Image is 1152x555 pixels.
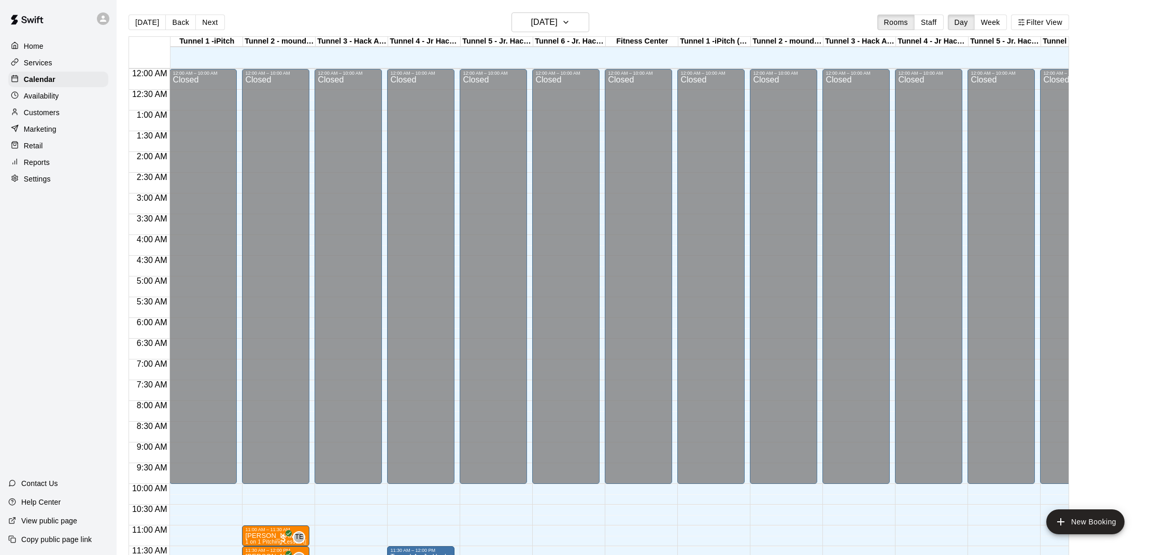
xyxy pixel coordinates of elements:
[130,69,170,78] span: 12:00 AM
[1011,15,1069,30] button: Filter View
[463,71,524,76] div: 12:00 AM – 10:00 AM
[134,235,170,244] span: 4:00 AM
[295,532,303,543] span: TE
[134,359,170,368] span: 7:00 AM
[21,516,77,526] p: View public page
[24,107,60,118] p: Customers
[895,69,962,484] div: 12:00 AM – 10:00 AM: Closed
[134,193,170,202] span: 3:00 AM
[130,484,170,493] span: 10:00 AM
[134,110,170,119] span: 1:00 AM
[134,442,170,451] span: 9:00 AM
[134,152,170,161] span: 2:00 AM
[751,37,823,47] div: Tunnel 2 - mounds and MOCAP (guest pass)
[24,174,51,184] p: Settings
[21,478,58,489] p: Contact Us
[8,55,108,71] a: Services
[826,71,887,76] div: 12:00 AM – 10:00 AM
[608,71,669,76] div: 12:00 AM – 10:00 AM
[605,69,672,484] div: 12:00 AM – 10:00 AM: Closed
[1041,37,1114,47] div: Tunnel 6 - Jr. Hack Attack (guest pass)
[24,91,59,101] p: Availability
[195,15,224,30] button: Next
[134,318,170,327] span: 6:00 AM
[948,15,975,30] button: Day
[8,155,108,170] a: Reports
[24,157,50,168] p: Reports
[130,525,170,534] span: 11:00 AM
[130,546,170,555] span: 11:30 AM
[826,76,887,488] div: Closed
[753,76,814,488] div: Closed
[245,527,306,532] div: 11:00 AM – 11:30 AM
[134,339,170,348] span: 6:30 AM
[8,38,108,54] a: Home
[170,37,243,47] div: Tunnel 1 -iPitch
[130,90,170,99] span: 12:30 AM
[914,15,944,30] button: Staff
[968,69,1035,484] div: 12:00 AM – 10:00 AM: Closed
[8,138,108,154] a: Retail
[1043,71,1104,76] div: 12:00 AM – 10:00 AM
[242,69,309,484] div: 12:00 AM – 10:00 AM: Closed
[278,533,289,544] span: All customers have paid
[129,15,166,30] button: [DATE]
[24,124,56,134] p: Marketing
[134,173,170,182] span: 2:30 AM
[680,71,742,76] div: 12:00 AM – 10:00 AM
[169,69,237,484] div: 12:00 AM – 10:00 AM: Closed
[134,214,170,223] span: 3:30 AM
[677,69,745,484] div: 12:00 AM – 10:00 AM: Closed
[134,401,170,410] span: 8:00 AM
[165,15,196,30] button: Back
[511,12,589,32] button: [DATE]
[297,531,305,544] span: Tyler Eckberg
[134,256,170,265] span: 4:30 AM
[390,76,451,488] div: Closed
[173,76,234,488] div: Closed
[8,72,108,87] a: Calendar
[974,15,1007,30] button: Week
[1046,509,1125,534] button: add
[134,131,170,140] span: 1:30 AM
[1043,76,1104,488] div: Closed
[1040,69,1107,484] div: 12:00 AM – 10:00 AM: Closed
[388,37,461,47] div: Tunnel 4 - Jr Hack Attack
[21,534,92,545] p: Copy public page link
[24,141,43,151] p: Retail
[532,69,600,484] div: 12:00 AM – 10:00 AM: Closed
[134,463,170,472] span: 9:30 AM
[173,71,234,76] div: 12:00 AM – 10:00 AM
[134,422,170,431] span: 8:30 AM
[971,71,1032,76] div: 12:00 AM – 10:00 AM
[134,380,170,389] span: 7:30 AM
[134,297,170,306] span: 5:30 AM
[877,15,915,30] button: Rooms
[898,71,959,76] div: 12:00 AM – 10:00 AM
[245,548,306,553] div: 11:30 AM – 12:00 PM
[535,71,596,76] div: 12:00 AM – 10:00 AM
[8,121,108,137] a: Marketing
[318,76,379,488] div: Closed
[24,58,52,68] p: Services
[898,76,959,488] div: Closed
[242,525,309,546] div: 11:00 AM – 11:30 AM: Garrett Smalley
[461,37,533,47] div: Tunnel 5 - Jr. Hack Attack
[8,88,108,104] a: Availability
[390,548,451,553] div: 11:30 AM – 12:00 PM
[460,69,527,484] div: 12:00 AM – 10:00 AM: Closed
[318,71,379,76] div: 12:00 AM – 10:00 AM
[533,37,606,47] div: Tunnel 6 - Jr. Hack Attack
[8,105,108,120] a: Customers
[822,69,890,484] div: 12:00 AM – 10:00 AM: Closed
[293,531,305,544] div: Tyler Eckberg
[750,69,817,484] div: 12:00 AM – 10:00 AM: Closed
[130,505,170,514] span: 10:30 AM
[24,41,44,51] p: Home
[531,15,557,30] h6: [DATE]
